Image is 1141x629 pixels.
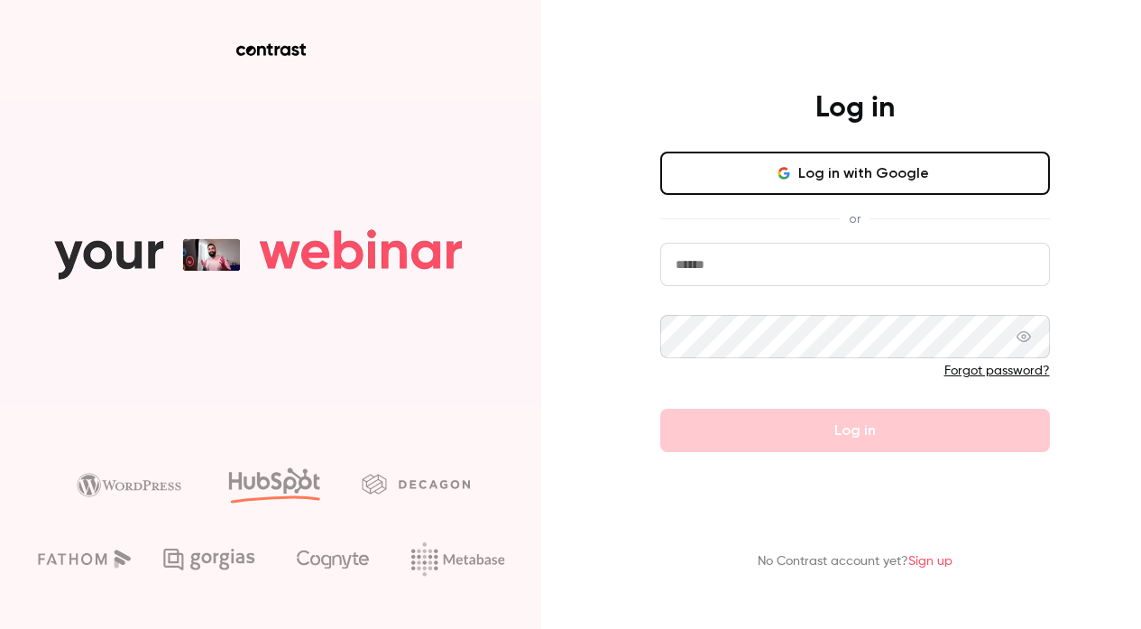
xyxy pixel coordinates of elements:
[908,555,952,568] a: Sign up
[815,90,895,126] h4: Log in
[944,365,1050,377] a: Forgot password?
[758,552,952,571] p: No Contrast account yet?
[840,209,870,228] span: or
[660,152,1050,195] button: Log in with Google
[362,474,470,494] img: decagon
